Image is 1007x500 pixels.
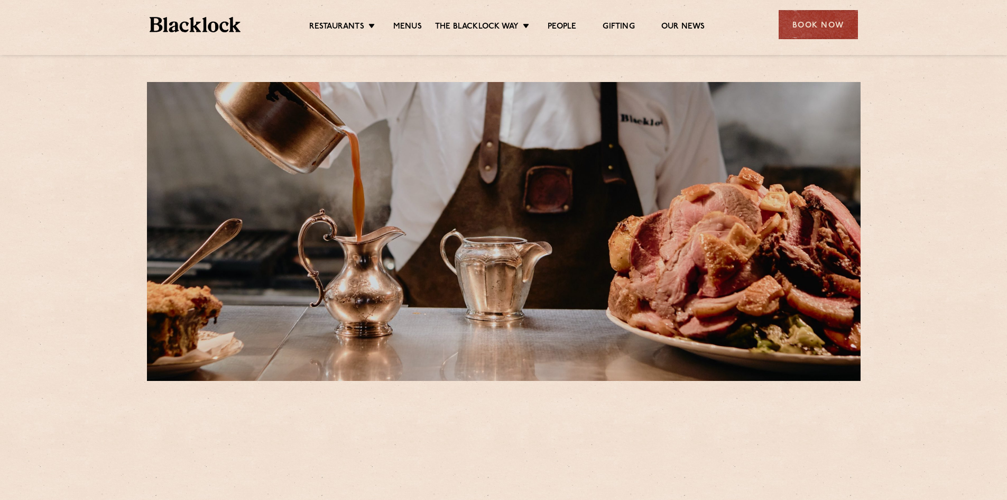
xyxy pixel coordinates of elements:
[661,22,705,33] a: Our News
[548,22,576,33] a: People
[603,22,634,33] a: Gifting
[435,22,519,33] a: The Blacklock Way
[309,22,364,33] a: Restaurants
[779,10,858,39] div: Book Now
[150,17,241,32] img: BL_Textured_Logo-footer-cropped.svg
[393,22,422,33] a: Menus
